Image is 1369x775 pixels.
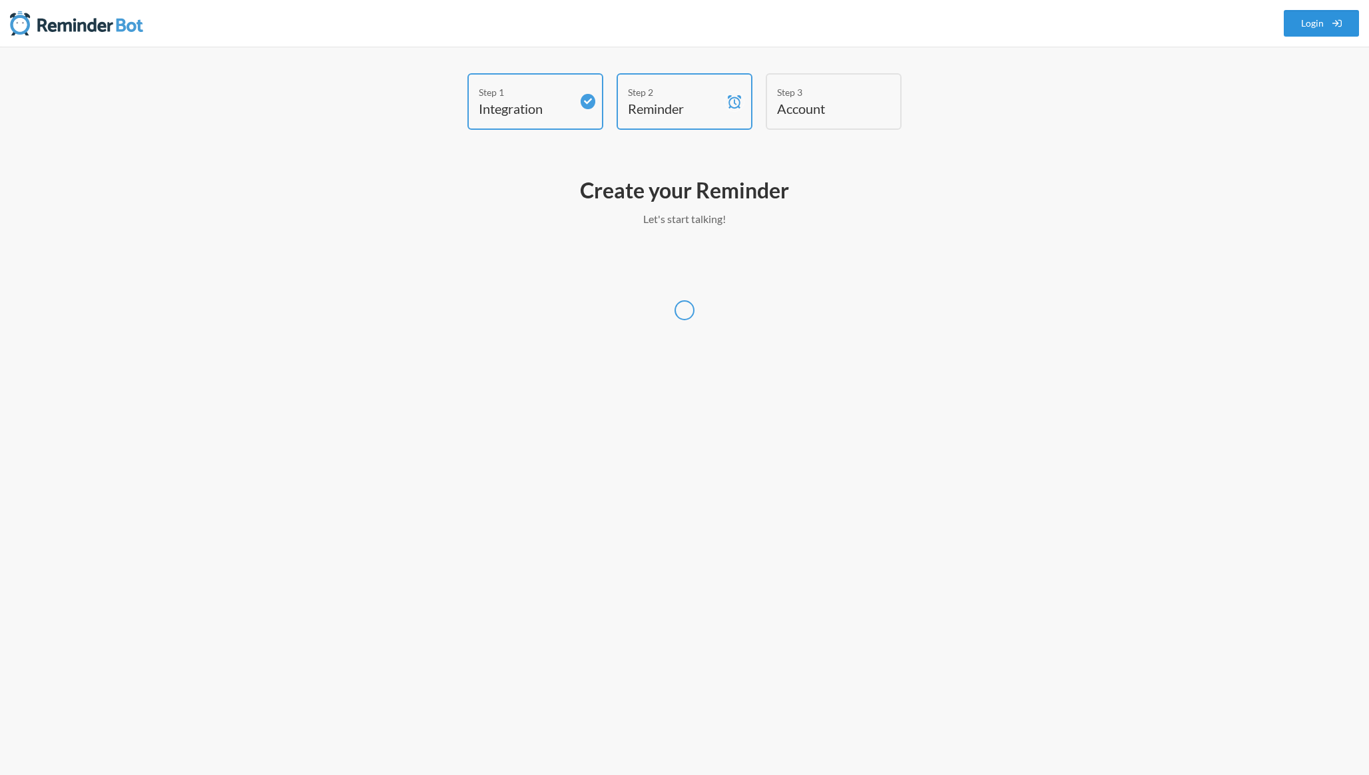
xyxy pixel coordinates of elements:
a: Login [1284,10,1360,37]
img: Reminder Bot [10,10,143,37]
h4: Integration [479,99,572,118]
div: Step 2 [628,85,721,99]
h4: Reminder [628,99,721,118]
div: Step 1 [479,85,572,99]
h2: Create your Reminder [298,176,1071,204]
h4: Account [777,99,870,118]
p: Let's start talking! [298,211,1071,227]
div: Step 3 [777,85,870,99]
